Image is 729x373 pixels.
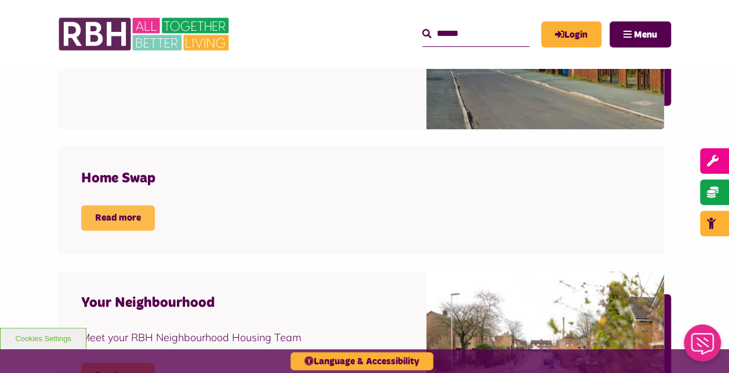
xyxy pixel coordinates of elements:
[291,352,433,370] button: Language & Accessibility
[422,21,529,46] input: Search
[58,12,232,57] img: RBH
[541,21,601,47] a: MyRBH
[610,21,671,47] button: Navigation
[81,170,571,188] h4: Home Swap
[81,294,333,312] h4: Your Neighbourhood
[81,205,155,231] a: Read more Home Swap
[81,330,333,345] div: Meet your RBH Neighbourhood Housing Team
[677,321,729,373] iframe: Netcall Web Assistant for live chat
[634,30,657,39] span: Menu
